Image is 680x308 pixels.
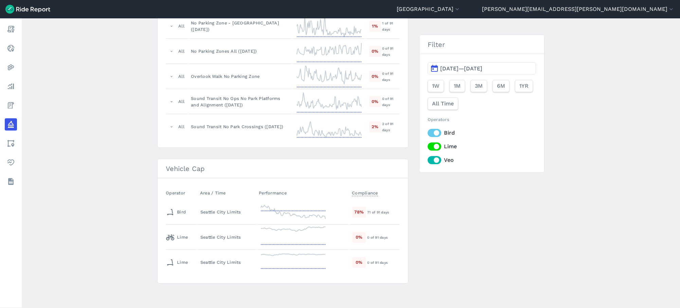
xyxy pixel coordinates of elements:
div: 2 % [369,121,381,132]
div: All [178,123,184,130]
div: Lime [166,257,188,268]
span: 6M [497,82,505,90]
label: Veo [428,156,536,164]
label: Lime [428,142,536,151]
a: Heatmaps [5,61,17,73]
div: 78 % [352,207,366,217]
span: 1M [454,82,461,90]
div: No Parking Zones All ([DATE]) [191,48,289,54]
a: Fees [5,99,17,112]
button: 1YR [515,80,533,92]
a: Health [5,156,17,169]
div: 0 of 91 days [382,70,399,83]
div: Overlook Walk No Parking Zone [191,73,289,80]
h3: Vehicle Cap [158,159,408,178]
div: Lime [166,232,188,243]
th: Performance [256,186,349,200]
label: Bird [428,129,536,137]
span: All Time [432,100,454,108]
div: 0 % [369,96,381,107]
div: 0 % [369,46,381,56]
div: 0 % [352,232,366,242]
div: 1 of 91 days [382,20,399,32]
div: All [178,73,184,80]
div: Seattle City Limits [200,234,253,240]
div: Seattle City Limits [200,209,253,215]
button: 1W [428,80,444,92]
h3: Filter [419,35,544,54]
span: 1YR [519,82,529,90]
div: Sound Transit No Park Crossings ([DATE]) [191,123,289,130]
th: Area / Time [197,186,256,200]
button: All Time [428,98,458,110]
button: 6M [493,80,509,92]
div: 0 of 91 days [367,234,399,240]
button: [GEOGRAPHIC_DATA] [397,5,461,13]
div: Bird [166,207,186,218]
a: Analyze [5,80,17,92]
div: 0 % [352,257,366,268]
button: [DATE]—[DATE] [428,62,536,74]
button: [PERSON_NAME][EMAIL_ADDRESS][PERSON_NAME][DOMAIN_NAME] [482,5,675,13]
img: Ride Report [5,5,50,14]
div: Sound Transit No Ops No Park Platforms and Alignment ([DATE]) [191,95,289,108]
a: Report [5,23,17,35]
div: All [178,23,184,29]
span: [DATE]—[DATE] [440,65,482,72]
a: Realtime [5,42,17,54]
div: No Parking Zone - [GEOGRAPHIC_DATA] ([DATE]) [191,20,289,33]
div: All [178,98,184,105]
div: 0 of 91 days [367,259,399,266]
div: 0 of 91 days [382,45,399,57]
div: 1 % [369,21,381,31]
a: Policy [5,118,17,131]
div: 0 % [369,71,381,82]
span: 1W [432,82,440,90]
div: Seattle City Limits [200,259,253,266]
div: 2 of 91 days [382,121,399,133]
div: 0 of 91 days [382,96,399,108]
a: Areas [5,137,17,150]
span: Operators [428,117,449,122]
button: 3M [470,80,487,92]
span: Compliance [352,188,378,196]
button: 1M [449,80,465,92]
div: 71 of 91 days [367,209,399,215]
a: Datasets [5,175,17,188]
span: 3M [475,82,483,90]
th: Operator [166,186,197,200]
div: All [178,48,184,54]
